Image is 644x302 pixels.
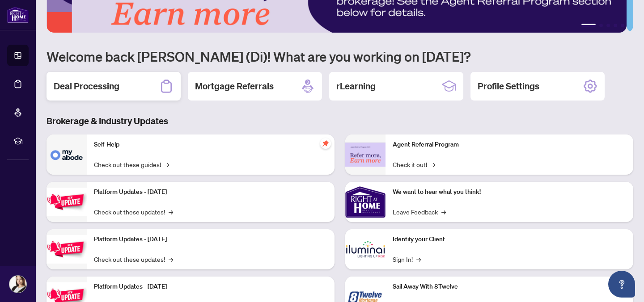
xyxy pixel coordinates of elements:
[47,115,633,127] h3: Brokerage & Industry Updates
[478,80,539,92] h2: Profile Settings
[47,48,633,65] h1: Welcome back [PERSON_NAME] (Di)! What are you working on [DATE]?
[393,140,626,150] p: Agent Referral Program
[47,134,87,175] img: Self-Help
[599,24,603,27] button: 2
[393,159,435,169] a: Check it out!→
[345,143,386,167] img: Agent Referral Program
[94,187,327,197] p: Platform Updates - [DATE]
[94,207,173,217] a: Check out these updates!→
[393,187,626,197] p: We want to hear what you think!
[608,271,635,298] button: Open asap
[393,282,626,292] p: Sail Away With 8Twelve
[94,159,169,169] a: Check out these guides!→
[441,207,446,217] span: →
[345,182,386,222] img: We want to hear what you think!
[94,254,173,264] a: Check out these updates!→
[336,80,376,92] h2: rLearning
[47,188,87,216] img: Platform Updates - July 21, 2025
[94,140,327,150] p: Self-Help
[94,282,327,292] p: Platform Updates - [DATE]
[393,235,626,244] p: Identify your Client
[94,235,327,244] p: Platform Updates - [DATE]
[581,24,596,27] button: 1
[393,207,446,217] a: Leave Feedback→
[195,80,274,92] h2: Mortgage Referrals
[7,7,29,23] img: logo
[431,159,435,169] span: →
[606,24,610,27] button: 3
[393,254,421,264] a: Sign In!→
[416,254,421,264] span: →
[169,254,173,264] span: →
[614,24,617,27] button: 4
[54,80,119,92] h2: Deal Processing
[621,24,624,27] button: 5
[47,235,87,263] img: Platform Updates - July 8, 2025
[345,229,386,269] img: Identify your Client
[169,207,173,217] span: →
[165,159,169,169] span: →
[9,276,26,293] img: Profile Icon
[320,138,331,149] span: pushpin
